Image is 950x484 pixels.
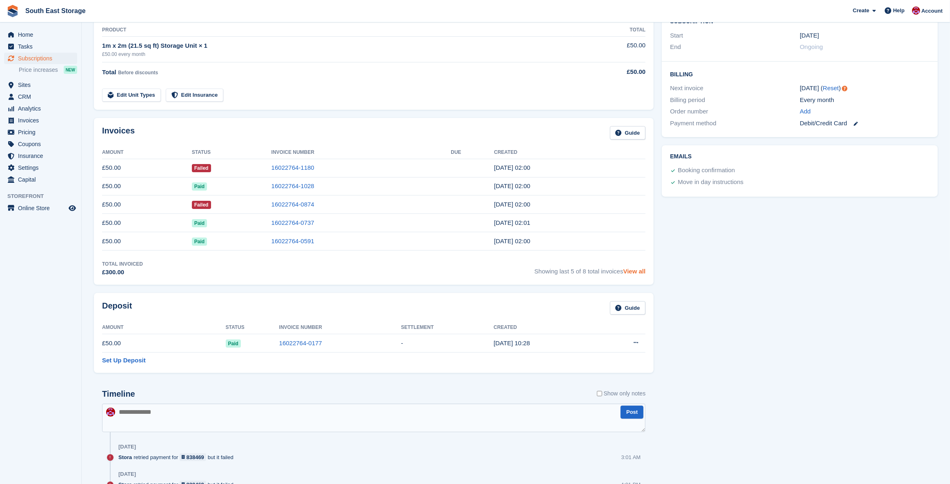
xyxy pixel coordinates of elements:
div: [DATE] ( ) [800,84,930,93]
div: £50.00 [573,67,645,77]
a: menu [4,103,77,114]
a: menu [4,174,77,185]
h2: Emails [670,153,930,160]
td: £50.00 [102,214,192,232]
div: Tooltip anchor [841,85,848,92]
th: Created [494,146,645,159]
a: Price increases NEW [19,65,77,74]
input: Show only notes [597,389,602,398]
th: Status [192,146,271,159]
a: Preview store [67,203,77,213]
a: menu [4,127,77,138]
div: £300.00 [102,268,143,277]
time: 2025-05-10 01:00:41 UTC [494,238,530,244]
a: Edit Insurance [166,89,224,102]
th: Settlement [401,321,494,334]
div: Total Invoiced [102,260,143,268]
a: View all [623,268,646,275]
a: menu [4,138,77,150]
td: £50.00 [102,334,226,353]
th: Amount [102,321,226,334]
div: Booking confirmation [678,166,735,175]
th: Invoice Number [271,146,451,159]
img: stora-icon-8386f47178a22dfd0bd8f6a31ec36ba5ce8667c1dd55bd0f319d3a0aa187defe.svg [7,5,19,17]
span: Analytics [18,103,67,114]
span: Invoices [18,115,67,126]
div: £50.00 every month [102,51,573,58]
a: menu [4,162,77,173]
div: NEW [64,66,77,74]
time: 2025-02-10 01:00:00 UTC [800,31,819,40]
a: Edit Unit Types [102,89,161,102]
a: Reset [823,84,839,91]
a: Guide [610,126,646,140]
a: 16022764-0591 [271,238,314,244]
a: 16022764-0737 [271,219,314,226]
div: Move in day instructions [678,178,743,187]
span: Capital [18,174,67,185]
h2: Deposit [102,301,132,315]
span: Pricing [18,127,67,138]
div: [DATE] [118,471,136,477]
a: 16022764-1180 [271,164,314,171]
td: £50.00 [573,36,645,62]
div: Every month [800,95,930,105]
a: 16022764-0177 [279,340,322,346]
span: Tasks [18,41,67,52]
th: Amount [102,146,192,159]
span: Showing last 5 of 8 total invoices [534,260,645,277]
time: 2025-02-09 10:28:27 UTC [494,340,530,346]
h2: Invoices [102,126,135,140]
span: Online Store [18,202,67,214]
td: £50.00 [102,195,192,214]
th: Total [573,24,645,37]
a: Add [800,107,811,116]
h2: Billing [670,70,930,78]
span: Settings [18,162,67,173]
span: Before discounts [118,70,158,75]
span: Ongoing [800,43,823,50]
div: [DATE] [118,444,136,450]
td: £50.00 [102,159,192,177]
span: Create [853,7,869,15]
label: Show only notes [597,389,646,398]
a: menu [4,41,77,52]
span: Subscriptions [18,53,67,64]
img: Roger Norris [106,408,115,417]
th: Invoice Number [279,321,401,334]
span: Total [102,69,116,75]
a: 16022764-0874 [271,201,314,208]
span: Failed [192,164,211,172]
span: Paid [192,238,207,246]
th: Product [102,24,573,37]
span: Help [893,7,905,15]
img: Roger Norris [912,7,920,15]
span: CRM [18,91,67,102]
span: Account [921,7,943,15]
a: menu [4,91,77,102]
time: 2025-08-10 01:00:46 UTC [494,182,530,189]
span: Paid [192,182,207,191]
span: Paid [226,340,241,348]
div: Billing period [670,95,800,105]
div: End [670,42,800,52]
th: Status [226,321,279,334]
div: Start [670,31,800,40]
span: Home [18,29,67,40]
a: menu [4,53,77,64]
span: Failed [192,201,211,209]
td: - [401,334,494,353]
div: 1m x 2m (21.5 sq ft) Storage Unit × 1 [102,41,573,51]
time: 2025-09-10 01:00:38 UTC [494,164,530,171]
div: retried payment for but it failed [118,453,238,461]
span: Sites [18,79,67,91]
time: 2025-06-10 01:01:05 UTC [494,219,530,226]
div: 3:01 AM [621,453,641,461]
span: Paid [192,219,207,227]
a: menu [4,202,77,214]
th: Due [451,146,494,159]
a: South East Storage [22,4,89,18]
a: menu [4,150,77,162]
span: Price increases [19,66,58,74]
button: Post [621,406,643,419]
